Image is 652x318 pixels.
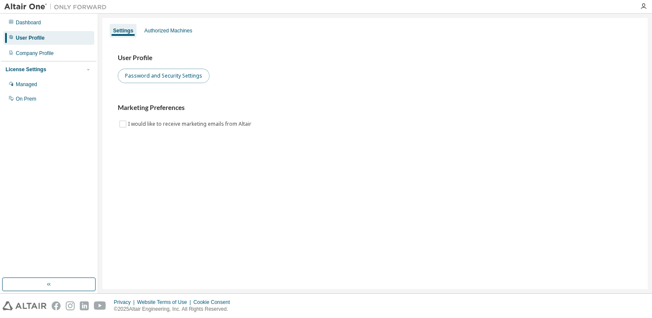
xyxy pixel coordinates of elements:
[3,301,47,310] img: altair_logo.svg
[6,66,46,73] div: License Settings
[52,301,61,310] img: facebook.svg
[94,301,106,310] img: youtube.svg
[66,301,75,310] img: instagram.svg
[4,3,111,11] img: Altair One
[113,27,133,34] div: Settings
[114,306,235,313] p: © 2025 Altair Engineering, Inc. All Rights Reserved.
[144,27,192,34] div: Authorized Machines
[118,104,632,112] h3: Marketing Preferences
[118,54,632,62] h3: User Profile
[16,81,37,88] div: Managed
[16,19,41,26] div: Dashboard
[137,299,193,306] div: Website Terms of Use
[128,119,253,129] label: I would like to receive marketing emails from Altair
[80,301,89,310] img: linkedin.svg
[193,299,235,306] div: Cookie Consent
[16,35,44,41] div: User Profile
[118,69,210,83] button: Password and Security Settings
[114,299,137,306] div: Privacy
[16,50,54,57] div: Company Profile
[16,95,36,102] div: On Prem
